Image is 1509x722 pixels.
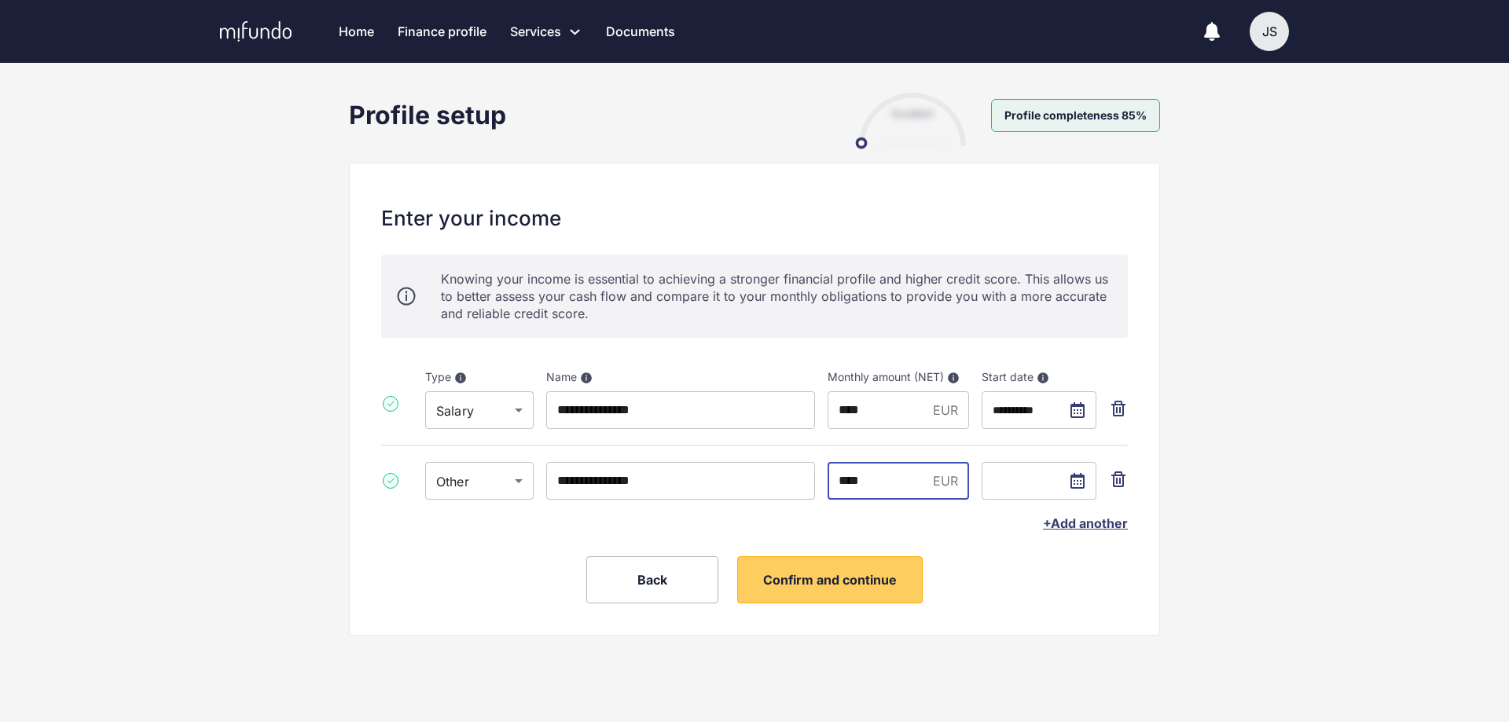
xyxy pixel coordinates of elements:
[933,471,958,490] p: EUR
[546,357,815,383] label: Name
[425,391,534,429] div: Salary
[933,401,958,420] p: EUR
[586,556,718,603] button: Back
[441,270,1112,322] div: Knowing your income is essential to achieving a stronger financial profile and higher credit scor...
[991,99,1160,132] span: Profile completeness 85%
[1043,515,1128,531] button: +Add another
[828,357,969,383] label: Monthly amount (NET)
[892,104,933,124] div: Excellent
[763,572,897,588] span: Confirm and continue
[637,572,667,588] span: Back
[982,357,1096,383] label: Start date
[737,556,923,603] button: Confirm and continue
[1250,12,1289,51] button: JS
[425,357,534,383] label: Type
[349,100,506,131] div: Profile setup
[381,206,1128,231] p: Enter your income
[425,462,534,500] div: Other
[1043,515,1128,531] span: + Add another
